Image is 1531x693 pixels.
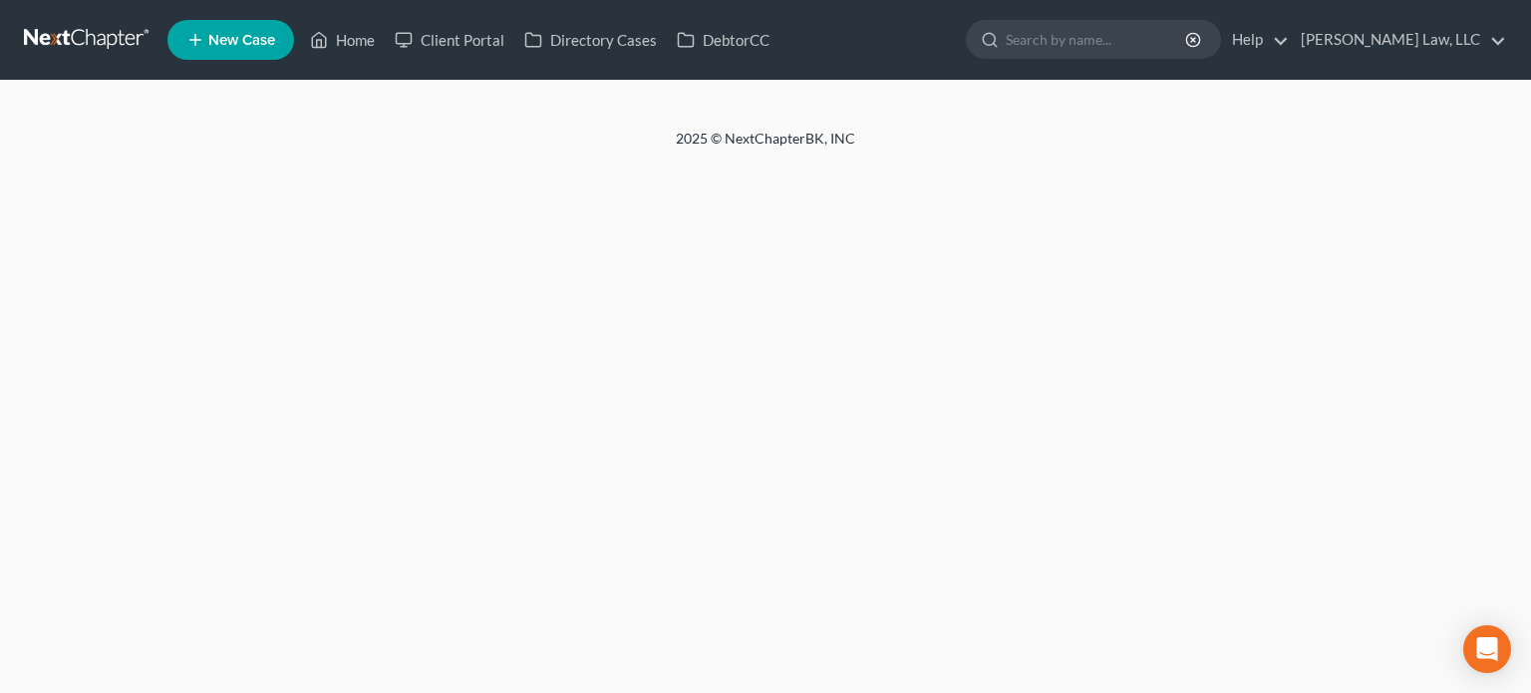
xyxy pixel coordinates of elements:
[208,33,275,48] span: New Case
[1463,625,1511,673] div: Open Intercom Messenger
[667,22,779,58] a: DebtorCC
[1006,21,1188,58] input: Search by name...
[1222,22,1289,58] a: Help
[197,129,1334,165] div: 2025 © NextChapterBK, INC
[1291,22,1506,58] a: [PERSON_NAME] Law, LLC
[385,22,514,58] a: Client Portal
[300,22,385,58] a: Home
[514,22,667,58] a: Directory Cases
